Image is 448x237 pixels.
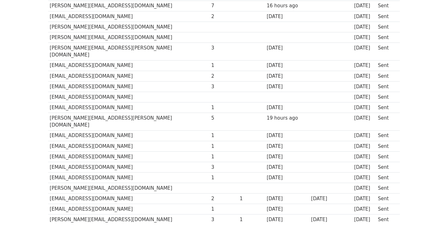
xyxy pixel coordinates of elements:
td: Sent [376,113,397,131]
div: [DATE] [267,153,308,161]
div: [DATE] [354,104,375,111]
td: Sent [376,130,397,141]
div: 7 [211,2,237,10]
div: [DATE] [354,164,375,171]
td: [PERSON_NAME][EMAIL_ADDRESS][DOMAIN_NAME] [48,1,210,11]
td: Sent [376,162,397,172]
td: [PERSON_NAME][EMAIL_ADDRESS][DOMAIN_NAME] [48,183,210,194]
div: [DATE] [267,174,308,181]
td: [EMAIL_ADDRESS][DOMAIN_NAME] [48,11,210,22]
div: [DATE] [267,73,308,80]
div: 3 [211,83,237,90]
td: Sent [376,71,397,81]
td: Sent [376,81,397,92]
div: [DATE] [267,195,308,202]
div: 1 [211,104,237,111]
div: [DATE] [354,132,375,139]
div: [DATE] [354,143,375,150]
td: [EMAIL_ADDRESS][DOMAIN_NAME] [48,162,210,172]
div: 1 [211,62,237,69]
div: 16 hours ago [267,2,308,10]
td: [EMAIL_ADDRESS][DOMAIN_NAME] [48,102,210,113]
div: 1 [240,195,264,202]
td: Sent [376,60,397,71]
div: [DATE] [354,62,375,69]
div: [DATE] [354,73,375,80]
div: 1 [240,216,264,223]
td: [EMAIL_ADDRESS][DOMAIN_NAME] [48,204,210,214]
div: [DATE] [354,2,375,10]
div: 2 [211,13,237,20]
div: [DATE] [354,195,375,202]
td: Sent [376,1,397,11]
div: [DATE] [267,62,308,69]
td: [EMAIL_ADDRESS][DOMAIN_NAME] [48,151,210,162]
td: [EMAIL_ADDRESS][DOMAIN_NAME] [48,60,210,71]
td: Sent [376,11,397,22]
div: [DATE] [311,195,351,202]
div: 3 [211,216,237,223]
td: Sent [376,173,397,183]
td: [EMAIL_ADDRESS][DOMAIN_NAME] [48,173,210,183]
td: [PERSON_NAME][EMAIL_ADDRESS][PERSON_NAME][DOMAIN_NAME] [48,113,210,131]
div: [DATE] [354,153,375,161]
td: [EMAIL_ADDRESS][DOMAIN_NAME] [48,141,210,151]
div: 2 [211,73,237,80]
div: 5 [211,115,237,122]
div: [DATE] [354,115,375,122]
div: 1 [211,132,237,139]
td: [PERSON_NAME][EMAIL_ADDRESS][DOMAIN_NAME] [48,214,210,225]
div: [DATE] [354,206,375,213]
div: [DATE] [267,13,308,20]
td: [EMAIL_ADDRESS][DOMAIN_NAME] [48,194,210,204]
div: [DATE] [354,13,375,20]
td: Sent [376,102,397,113]
td: Sent [376,214,397,225]
td: Sent [376,204,397,214]
div: [DATE] [267,44,308,52]
div: [DATE] [354,34,375,41]
div: 19 hours ago [267,115,308,122]
div: [DATE] [354,83,375,90]
div: [DATE] [267,83,308,90]
div: 1 [211,174,237,181]
div: [DATE] [354,185,375,192]
td: [PERSON_NAME][EMAIL_ADDRESS][DOMAIN_NAME] [48,32,210,43]
td: Sent [376,92,397,102]
div: [DATE] [267,132,308,139]
td: [PERSON_NAME][EMAIL_ADDRESS][PERSON_NAME][DOMAIN_NAME] [48,43,210,61]
td: [EMAIL_ADDRESS][DOMAIN_NAME] [48,81,210,92]
td: Sent [376,43,397,61]
div: 3 [211,164,237,171]
div: 3 [211,44,237,52]
td: [PERSON_NAME][EMAIL_ADDRESS][DOMAIN_NAME] [48,22,210,32]
div: [DATE] [267,206,308,213]
div: [DATE] [354,94,375,101]
td: [EMAIL_ADDRESS][DOMAIN_NAME] [48,92,210,102]
div: 2 [211,195,237,202]
div: [DATE] [354,23,375,31]
div: [DATE] [354,44,375,52]
iframe: Chat Widget [416,207,448,237]
td: Sent [376,32,397,43]
td: Sent [376,141,397,151]
td: [EMAIL_ADDRESS][DOMAIN_NAME] [48,71,210,81]
td: [EMAIL_ADDRESS][DOMAIN_NAME] [48,130,210,141]
div: 1 [211,153,237,161]
td: Sent [376,194,397,204]
td: Sent [376,183,397,194]
div: 1 [211,143,237,150]
div: [DATE] [267,216,308,223]
div: 1 [211,206,237,213]
div: [DATE] [311,216,351,223]
td: Sent [376,151,397,162]
div: [DATE] [267,104,308,111]
div: [DATE] [354,216,375,223]
td: Sent [376,22,397,32]
div: [DATE] [267,143,308,150]
div: [DATE] [267,164,308,171]
div: [DATE] [354,174,375,181]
